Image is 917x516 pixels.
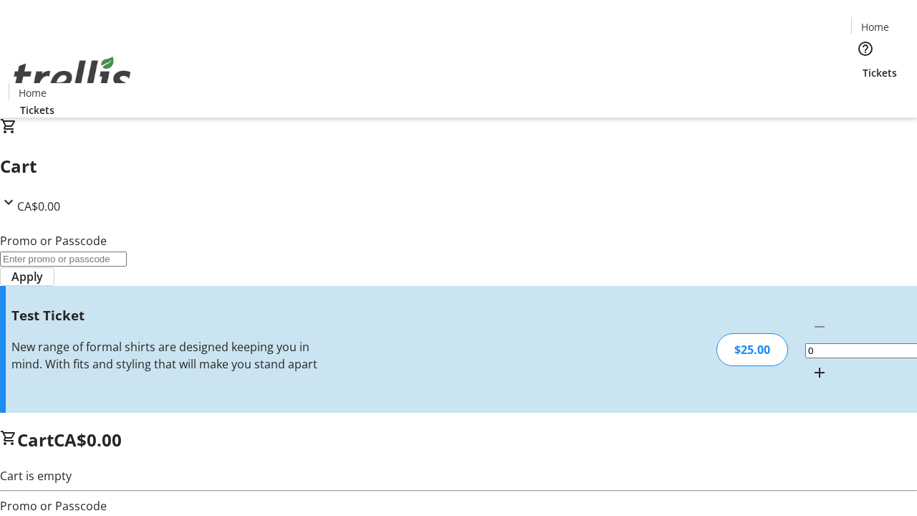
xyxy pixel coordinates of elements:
button: Increment by one [805,358,834,387]
span: Home [861,19,889,34]
div: New range of formal shirts are designed keeping you in mind. With fits and styling that will make... [11,338,325,373]
a: Home [9,85,55,100]
span: CA$0.00 [54,428,122,451]
span: Apply [11,268,43,285]
span: Tickets [863,65,897,80]
h3: Test Ticket [11,305,325,325]
button: Help [851,34,880,63]
a: Tickets [851,65,908,80]
img: Orient E2E Organization iZ420mQ27c's Logo [9,41,136,113]
span: Tickets [20,102,54,118]
span: Home [19,85,47,100]
div: $25.00 [716,333,788,366]
button: Cart [851,80,880,109]
span: CA$0.00 [17,199,60,214]
a: Home [852,19,898,34]
a: Tickets [9,102,66,118]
